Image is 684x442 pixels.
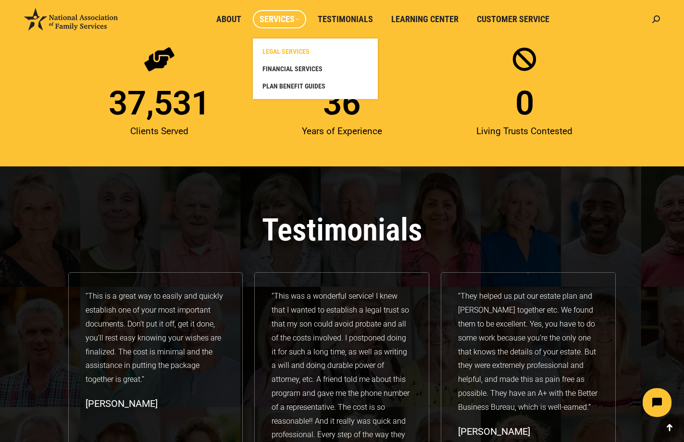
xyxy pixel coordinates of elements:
[24,8,118,30] img: National Association of Family Services
[258,77,373,95] a: PLAN BENEFIT GUIDES
[515,87,534,120] span: 0
[477,14,549,25] span: Customer Service
[73,120,246,143] div: Clients Served
[210,10,248,28] a: About
[391,14,459,25] span: Learning Center
[109,87,210,120] span: 37,531
[255,120,428,143] div: Years of Experience
[318,14,373,25] span: Testimonials
[438,120,611,143] div: Living Trusts Contested
[458,424,530,439] div: [PERSON_NAME]
[323,87,361,120] span: 36
[86,396,158,411] div: [PERSON_NAME]
[385,10,465,28] a: Learning Center
[262,82,325,90] span: PLAN BENEFIT GUIDES
[470,10,556,28] a: Customer Service
[458,290,598,414] div: “They helped us put our estate plan and [PERSON_NAME] together etc. We found them to be excellent...
[262,64,323,73] span: FINANCIAL SERVICES
[311,10,380,28] a: Testimonials
[216,14,241,25] span: About
[514,380,680,425] iframe: Tidio Chat
[258,60,373,77] a: FINANCIAL SERVICES
[260,14,299,25] span: Services
[258,43,373,60] a: LEGAL SERVICES
[68,215,616,246] h4: Testimonials
[86,290,226,387] div: “This is a great way to easily and quickly establish one of your most important documents. Don’t ...
[262,47,310,56] span: LEGAL SERVICES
